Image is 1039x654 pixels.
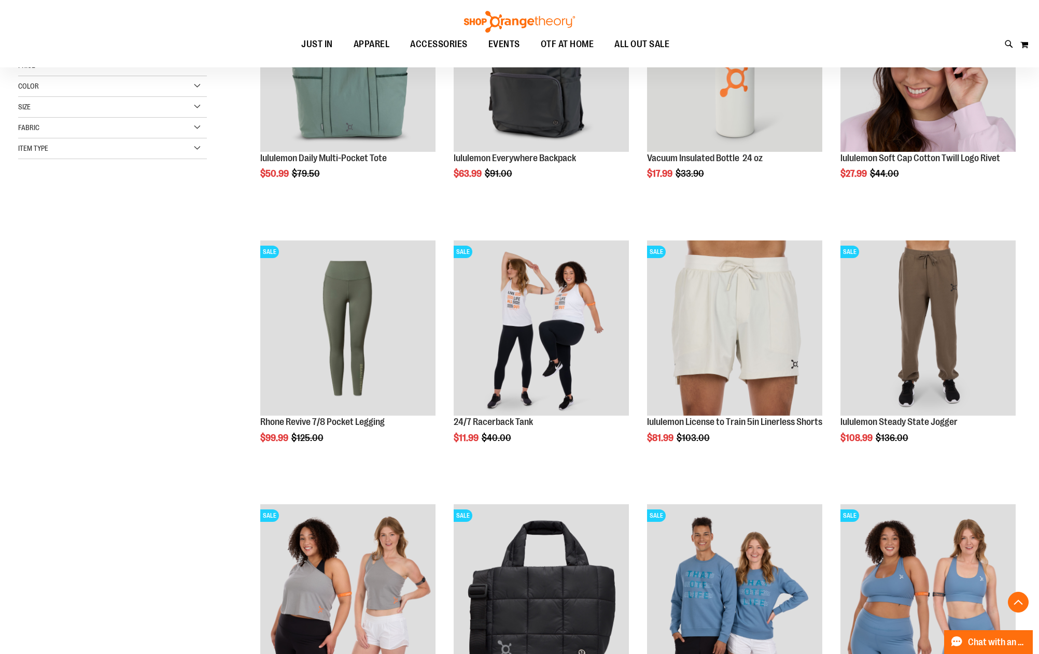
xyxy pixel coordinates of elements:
span: SALE [647,509,666,522]
span: SALE [454,246,472,258]
span: $50.99 [260,168,290,179]
img: lululemon License to Train 5in Linerless Shorts [647,240,822,416]
span: $136.00 [876,433,910,443]
span: SALE [840,509,859,522]
div: product [255,235,441,470]
img: 24/7 Racerback Tank [454,240,629,416]
span: $44.00 [870,168,901,179]
span: $40.00 [482,433,513,443]
span: Fabric [18,123,39,132]
img: Rhone Revive 7/8 Pocket Legging [260,240,436,416]
span: Chat with an Expert [968,637,1027,647]
a: lululemon License to Train 5in Linerless ShortsSALE [647,240,822,417]
span: SALE [840,246,859,258]
img: lululemon Steady State Jogger [840,240,1016,416]
a: Vacuum Insulated Bottle 24 oz [647,153,763,163]
span: Item Type [18,144,48,152]
span: EVENTS [488,33,520,56]
span: JUST IN [301,33,333,56]
span: $103.00 [677,433,711,443]
span: Size [18,103,31,111]
a: lululemon Soft Cap Cotton Twill Logo Rivet [840,153,1000,163]
a: Rhone Revive 7/8 Pocket Legging [260,417,385,427]
span: $27.99 [840,168,868,179]
span: $79.50 [292,168,321,179]
a: lululemon Everywhere Backpack [454,153,576,163]
span: $99.99 [260,433,290,443]
span: $11.99 [454,433,480,443]
span: Color [18,82,39,90]
span: $91.00 [485,168,514,179]
div: product [448,235,634,470]
div: product [835,235,1021,470]
a: lululemon License to Train 5in Linerless Shorts [647,417,822,427]
img: Shop Orangetheory [462,11,577,33]
span: $63.99 [454,168,483,179]
span: $81.99 [647,433,675,443]
span: SALE [260,509,279,522]
span: SALE [454,509,472,522]
div: product [642,235,827,470]
button: Back To Top [1008,592,1029,613]
a: lululemon Steady State Jogger [840,417,958,427]
a: Rhone Revive 7/8 Pocket LeggingSALE [260,240,436,417]
a: 24/7 Racerback Tank [454,417,533,427]
a: lululemon Steady State JoggerSALE [840,240,1016,417]
button: Chat with an Expert [944,630,1033,654]
span: SALE [260,246,279,258]
span: $33.90 [676,168,706,179]
a: 24/7 Racerback TankSALE [454,240,629,417]
span: OTF AT HOME [541,33,594,56]
span: SALE [647,246,666,258]
span: $125.00 [291,433,325,443]
span: $108.99 [840,433,874,443]
a: lululemon Daily Multi-Pocket Tote [260,153,387,163]
span: $17.99 [647,168,674,179]
span: APPAREL [354,33,390,56]
span: ACCESSORIES [410,33,468,56]
span: ALL OUT SALE [614,33,669,56]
